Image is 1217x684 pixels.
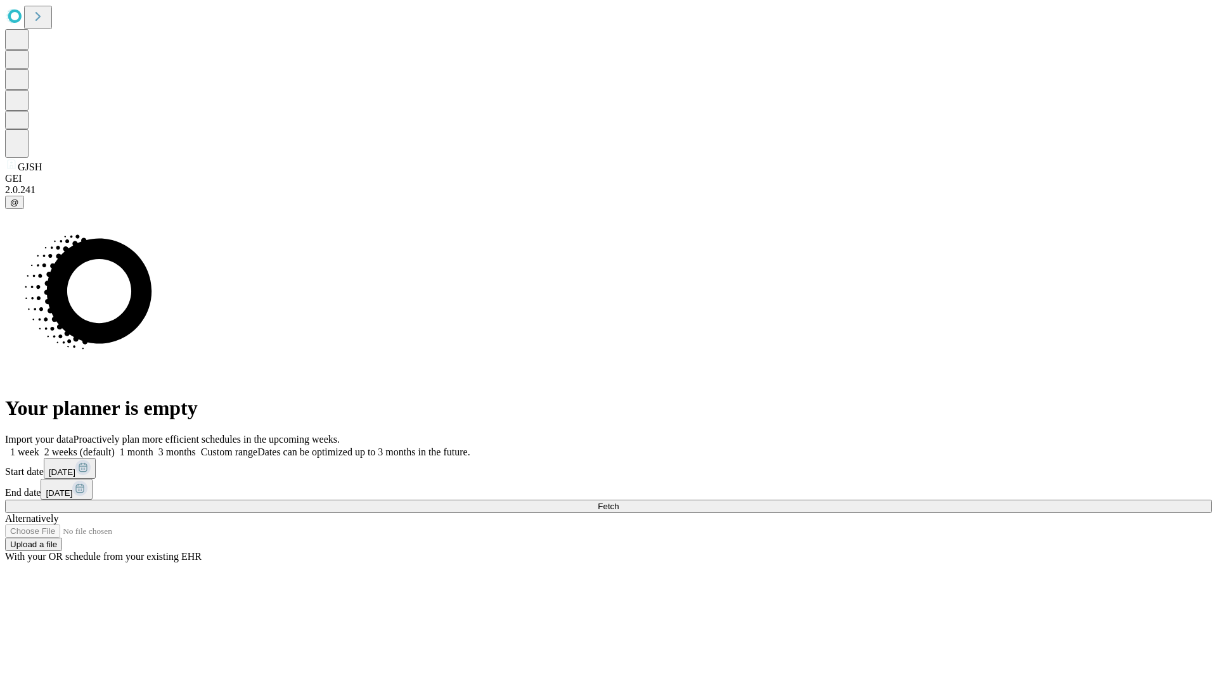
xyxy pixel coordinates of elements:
button: Upload a file [5,538,62,551]
div: GEI [5,173,1212,184]
button: Fetch [5,500,1212,513]
span: @ [10,198,19,207]
div: 2.0.241 [5,184,1212,196]
div: Start date [5,458,1212,479]
span: 3 months [158,446,196,457]
div: End date [5,479,1212,500]
span: Alternatively [5,513,58,524]
span: 2 weeks (default) [44,446,115,457]
button: [DATE] [41,479,93,500]
span: GJSH [18,161,42,172]
span: [DATE] [46,488,72,498]
span: Import your data [5,434,74,445]
span: 1 month [120,446,153,457]
span: With your OR schedule from your existing EHR [5,551,202,562]
span: 1 week [10,446,39,457]
span: Proactively plan more efficient schedules in the upcoming weeks. [74,434,340,445]
h1: Your planner is empty [5,396,1212,420]
span: Custom range [201,446,257,457]
button: [DATE] [44,458,96,479]
span: Dates can be optimized up to 3 months in the future. [257,446,470,457]
span: Fetch [598,502,619,511]
span: [DATE] [49,467,75,477]
button: @ [5,196,24,209]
